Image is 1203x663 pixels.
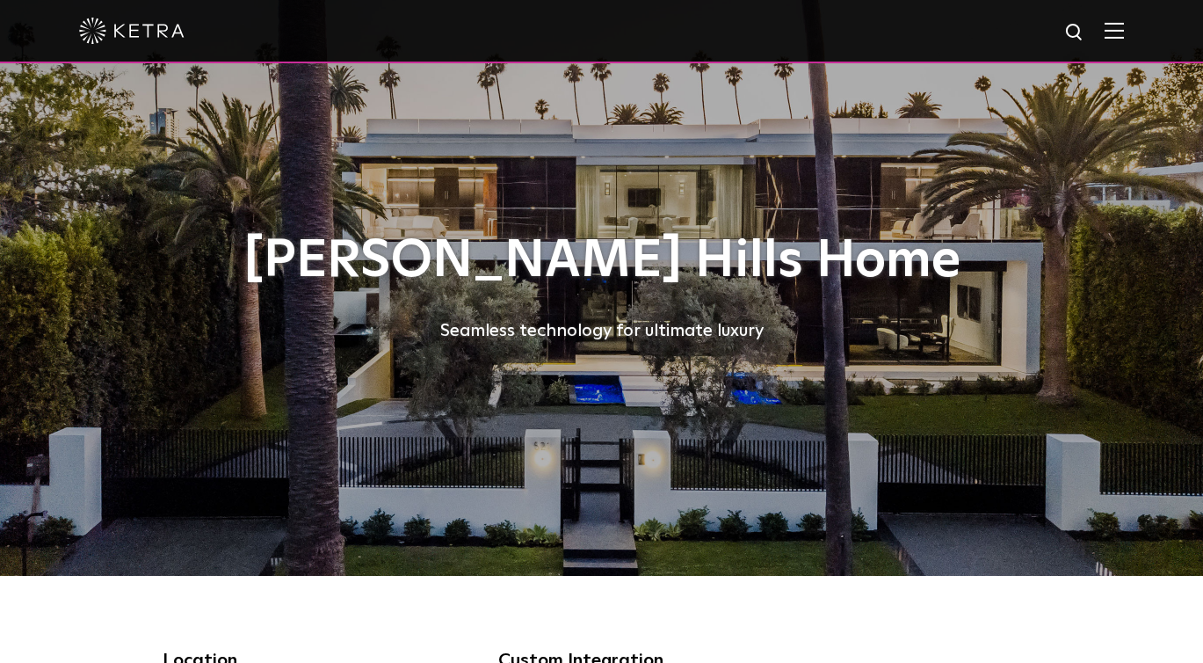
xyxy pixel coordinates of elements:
div: Seamless technology for ultimate luxury [163,317,1041,345]
img: ketra-logo-2019-white [79,18,185,44]
img: search icon [1064,22,1086,44]
img: Hamburger%20Nav.svg [1105,22,1124,39]
h1: [PERSON_NAME] Hills Home [163,232,1041,290]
